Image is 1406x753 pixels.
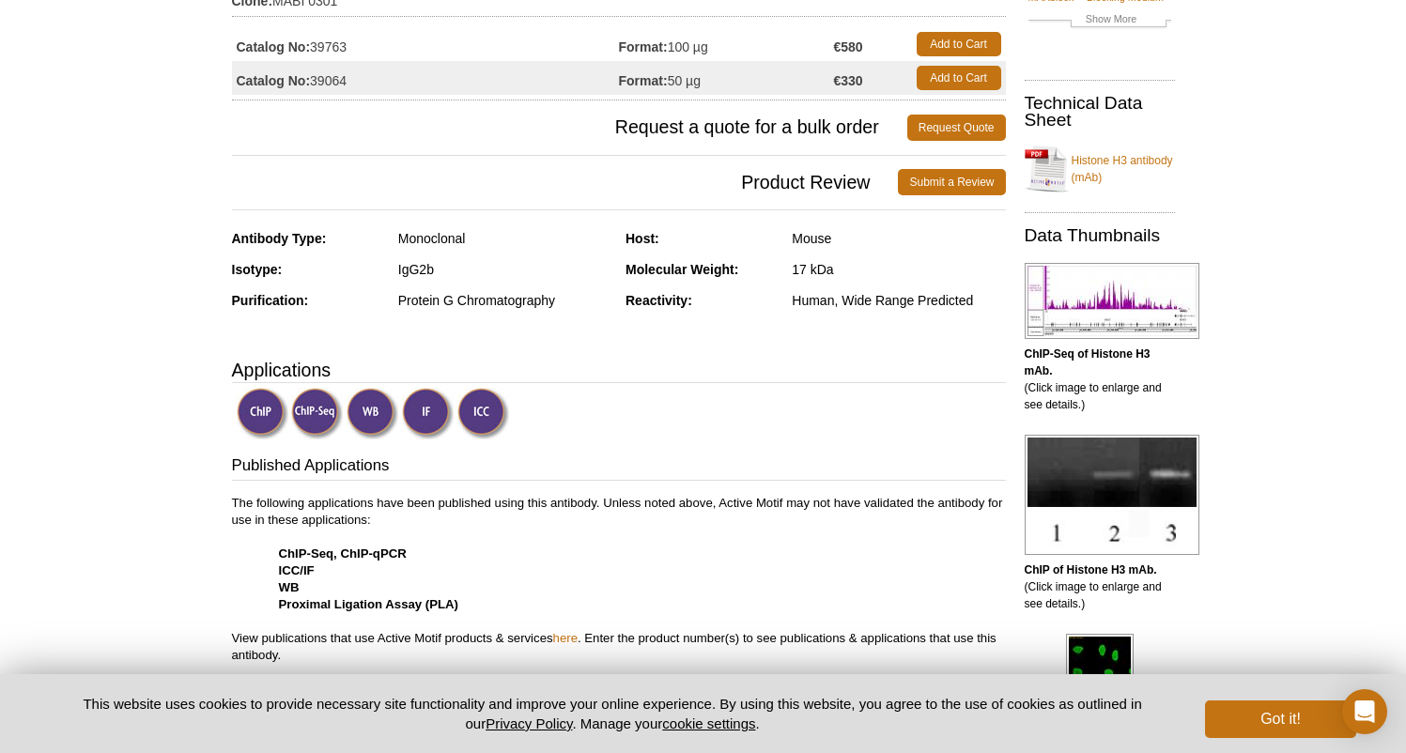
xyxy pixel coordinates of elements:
[1025,346,1175,413] p: (Click image to enlarge and see details.)
[279,563,315,577] strong: ICC/IF
[232,231,327,246] strong: Antibody Type:
[402,388,454,439] img: Immunofluorescence Validated
[232,356,1006,384] h3: Applications
[279,597,459,611] strong: Proximal Ligation Assay (PLA)
[1025,141,1175,197] a: Histone H3 antibody (mAb)
[1025,263,1199,339] img: Histone H3 antibody (mAb) tested by ChIP-Seq.
[553,631,578,645] a: here
[398,261,611,278] div: IgG2b
[907,115,1006,141] a: Request Quote
[232,169,899,195] span: Product Review
[1025,561,1175,612] p: (Click image to enlarge and see details.)
[833,38,862,55] strong: €580
[662,715,755,731] button: cookie settings
[792,261,1005,278] div: 17 kDa
[898,169,1005,195] a: Submit a Review
[626,293,692,308] strong: Reactivity:
[232,61,619,95] td: 39064
[486,715,572,731] a: Privacy Policy
[347,388,398,439] img: Western Blot Validated
[291,388,343,439] img: ChIP-Seq Validated
[619,61,834,95] td: 50 µg
[1025,563,1157,576] b: ChIP of Histone H3 mAb.
[237,388,288,439] img: ChIP Validated
[398,292,611,309] div: Protein G Chromatography
[619,72,668,89] strong: Format:
[619,38,668,55] strong: Format:
[619,27,834,61] td: 100 µg
[1025,347,1151,377] b: ChIP-Seq of Histone H3 mAb.
[833,72,862,89] strong: €330
[917,32,1001,56] a: Add to Cart
[279,546,407,561] strong: ChIP-Seq, ChIP-qPCR
[1025,435,1199,555] img: Histone H3 antibody (mAb) tested by ChIP.
[237,38,311,55] strong: Catalog No:
[232,27,619,61] td: 39763
[626,231,659,246] strong: Host:
[279,580,300,594] strong: WB
[232,115,907,141] span: Request a quote for a bulk order
[1205,700,1355,738] button: Got it!
[792,230,1005,247] div: Mouse
[792,292,1005,309] div: Human, Wide Range Predicted
[232,495,1006,664] p: The following applications have been published using this antibody. Unless noted above, Active Mo...
[232,262,283,277] strong: Isotype:
[1028,10,1171,32] a: Show More
[237,72,311,89] strong: Catalog No:
[232,454,1006,481] h3: Published Applications
[917,66,1001,90] a: Add to Cart
[1342,689,1387,734] div: Open Intercom Messenger
[232,293,309,308] strong: Purification:
[1025,95,1175,129] h2: Technical Data Sheet
[51,694,1175,733] p: This website uses cookies to provide necessary site functionality and improve your online experie...
[626,262,738,277] strong: Molecular Weight:
[457,388,509,439] img: Immunocytochemistry Validated
[1025,227,1175,244] h2: Data Thumbnails
[398,230,611,247] div: Monoclonal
